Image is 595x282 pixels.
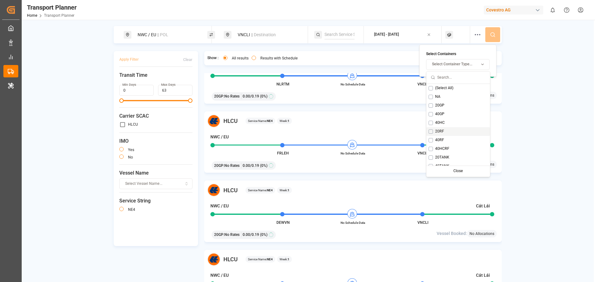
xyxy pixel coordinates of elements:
[224,93,240,99] span: No Rates
[188,98,192,103] span: Maximum
[426,84,490,177] div: Suggestions
[417,151,428,155] span: VNCLI
[243,163,259,168] span: 0.00 / 0.19
[119,137,192,145] span: IMO
[224,163,240,168] span: No Rates
[134,29,201,41] div: NWC / EU
[214,163,224,168] span: 20GP :
[223,255,238,263] span: HLCU
[546,3,560,17] button: show 0 new notifications
[435,155,449,160] span: 20TANK
[476,272,490,279] h4: Cát Lái
[432,62,472,67] span: Select Container Type...
[119,169,192,177] span: Vessel Name
[288,189,289,192] b: 1
[210,134,229,140] h4: NWC / EU
[560,3,574,17] button: Help Center
[435,129,444,134] span: 20RF
[336,220,370,225] span: No Schedule Data
[336,151,370,156] span: No Schedule Data
[435,146,449,152] span: 40HCRF
[128,155,133,159] label: no
[223,117,238,125] span: HLCU
[207,184,220,197] img: Carrier
[234,29,301,41] div: VNCLI
[122,83,136,87] label: Min Days
[417,82,428,86] span: VNCLI
[435,120,445,126] span: 40HC
[119,197,192,205] span: Service String
[248,188,273,193] span: Service Name:
[119,72,192,79] span: Transit Time
[119,98,124,103] span: Minimum
[214,93,224,99] span: 20GP :
[267,258,273,261] b: NE4
[484,6,543,15] div: Covestro AG
[260,93,267,99] span: (0%)
[157,32,168,37] span: || POL
[437,230,467,237] span: Vessel Booked:
[27,13,37,18] a: Home
[207,115,220,128] img: Carrier
[207,55,218,61] span: Show :
[435,163,449,169] span: 40TANK
[243,232,259,237] span: 0.00 / 0.19
[214,232,224,237] span: 20GP :
[248,119,273,123] span: Service Name:
[336,82,370,87] span: No Schedule Data
[435,103,444,108] span: 20GP
[207,253,220,266] img: Carrier
[210,272,229,279] h4: NWC / EU
[128,148,134,152] label: yes
[119,112,192,120] span: Carrier SCAC
[243,93,259,99] span: 0.00 / 0.19
[277,151,289,155] span: FRLEH
[476,203,490,209] h4: Cát Lái
[435,111,444,117] span: 40GP
[128,208,135,211] label: NE4
[435,94,440,100] span: NA
[435,137,444,143] span: 40RF
[260,163,267,168] span: (0%)
[125,181,162,187] span: Select Vessel Name...
[324,30,355,39] input: Search Service String
[128,123,138,126] label: HLCU
[267,119,273,123] b: NE4
[417,220,428,225] span: VNCLI
[288,258,289,261] b: 1
[426,59,490,70] button: Select Container Type...
[280,257,289,262] span: Week:
[248,257,273,262] span: Service Name:
[251,32,276,37] span: || Destination
[183,57,192,63] div: Clear
[280,188,289,193] span: Week:
[183,54,192,65] button: Clear
[27,3,77,12] div: Transport Planner
[437,72,486,84] input: Search...
[374,32,399,37] div: [DATE] - [DATE]
[426,51,490,57] h4: Select Containers
[435,85,453,91] span: (Select All)
[223,186,238,194] span: HLCU
[276,82,289,86] span: NLRTM
[484,4,546,16] button: Covestro AG
[224,232,240,237] span: No Rates
[288,119,289,123] b: 1
[368,29,438,41] button: [DATE] - [DATE]
[276,220,290,225] span: DEWVN
[267,189,273,192] b: NE4
[428,167,489,176] div: Close
[469,231,494,236] span: No Allocations
[161,83,175,87] label: Max Days
[280,119,289,123] span: Week:
[260,56,298,60] label: Results with Schedule
[232,56,249,60] label: All results
[260,232,267,237] span: (0%)
[210,203,229,209] h4: NWC / EU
